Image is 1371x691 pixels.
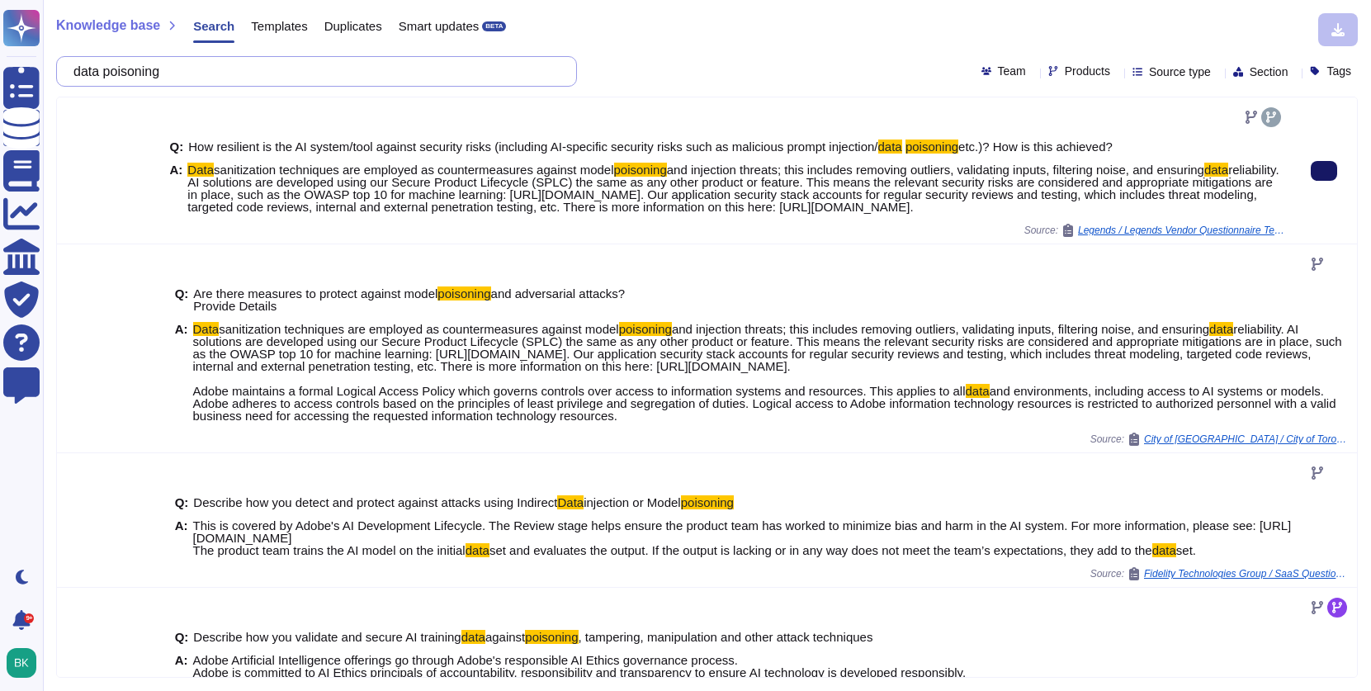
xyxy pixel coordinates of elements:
[905,140,958,154] mark: poisoning
[1078,225,1284,235] span: Legends / Legends Vendor Questionnaire Template 1 (1)
[187,163,1279,214] span: reliability. AI solutions are developed using our Secure Product Lifecycle (SPLC) the same as any...
[672,322,1209,336] span: and injection threats; this includes removing outliers, validating inputs, filtering noise, and e...
[65,57,560,86] input: Search a question or template...
[614,163,667,177] mark: poisoning
[466,543,489,557] mark: data
[1152,543,1176,557] mark: data
[1326,65,1351,77] span: Tags
[878,140,902,154] mark: data
[193,286,437,301] span: Are there measures to protect against model
[175,496,189,509] b: Q:
[175,654,188,691] b: A:
[1209,322,1233,336] mark: data
[187,163,214,177] mark: Data
[461,630,485,644] mark: data
[579,630,873,644] span: , tampering, manipulation and other attack techniques
[557,495,584,509] mark: Data
[1090,433,1350,446] span: Source:
[1065,65,1110,77] span: Products
[170,163,183,213] b: A:
[175,519,188,556] b: A:
[958,140,1113,154] span: etc.)? How is this achieved?
[193,20,234,32] span: Search
[1144,569,1350,579] span: Fidelity Technologies Group / SaaS Questionnaire v2023
[681,495,734,509] mark: poisoning
[170,140,184,153] b: Q:
[188,140,877,154] span: How resilient is the AI system/tool against security risks (including AI-specific security risks ...
[1204,163,1228,177] mark: data
[489,543,1152,557] span: set and evaluates the output. If the output is lacking or in any way does not meet the team’s exp...
[3,645,48,681] button: user
[175,631,189,643] b: Q:
[219,322,618,336] span: sanitization techniques are employed as countermeasures against model
[1090,567,1350,580] span: Source:
[1250,66,1288,78] span: Section
[214,163,613,177] span: sanitization techniques are employed as countermeasures against model
[1024,224,1284,237] span: Source:
[1144,434,1350,444] span: City of [GEOGRAPHIC_DATA] / City of Toronto CSPSQ v2.2 (1)
[7,648,36,678] img: user
[525,630,578,644] mark: poisoning
[175,287,189,312] b: Q:
[193,286,625,313] span: and adversarial attacks? Provide Details
[437,286,490,301] mark: poisoning
[1149,66,1211,78] span: Source type
[584,495,681,509] span: injection or Model
[966,384,990,398] mark: data
[619,322,672,336] mark: poisoning
[324,20,382,32] span: Duplicates
[24,613,34,623] div: 9+
[251,20,307,32] span: Templates
[56,19,160,32] span: Knowledge base
[193,322,1342,398] span: reliability. AI solutions are developed using our Secure Product Lifecycle (SPLC) the same as any...
[667,163,1204,177] span: and injection threats; this includes removing outliers, validating inputs, filtering noise, and e...
[482,21,506,31] div: BETA
[193,495,557,509] span: Describe how you detect and protect against attacks using Indirect
[193,384,1336,423] span: and environments, including access to AI systems or models. Adobe adheres to access controls base...
[175,323,188,422] b: A:
[1176,543,1196,557] span: set.
[485,630,525,644] span: against
[193,322,220,336] mark: Data
[399,20,480,32] span: Smart updates
[193,518,1292,557] span: This is covered by Adobe's AI Development Lifecycle. The Review stage helps ensure the product te...
[193,630,461,644] span: Describe how you validate and secure AI training
[998,65,1026,77] span: Team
